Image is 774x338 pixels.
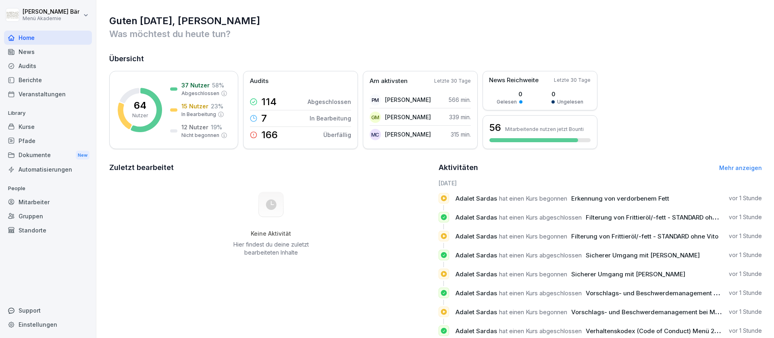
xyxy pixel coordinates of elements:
a: Audits [4,59,92,73]
p: vor 1 Stunde [729,194,762,202]
span: Adalet Sardas [456,214,497,221]
a: Pfade [4,134,92,148]
p: Menü Akademie [23,16,79,21]
p: Gelesen [497,98,517,106]
span: hat einen Kurs begonnen [499,270,567,278]
p: vor 1 Stunde [729,270,762,278]
a: Automatisierungen [4,162,92,176]
span: hat einen Kurs abgeschlossen [499,327,582,335]
div: MC [370,129,381,140]
div: Dokumente [4,148,92,163]
h2: Übersicht [109,53,762,64]
p: 0 [551,90,583,98]
p: Letzte 30 Tage [434,77,471,85]
p: Mitarbeitende nutzen jetzt Bounti [505,126,584,132]
span: Sicherer Umgang mit [PERSON_NAME] [586,251,700,259]
p: [PERSON_NAME] [385,95,431,104]
h3: 56 [489,121,501,135]
span: hat einen Kurs begonnen [499,308,567,316]
p: Abgeschlossen [181,90,219,97]
p: 58 % [212,81,224,89]
p: Nicht begonnen [181,132,219,139]
span: Adalet Sardas [456,327,497,335]
p: Am aktivsten [370,77,408,86]
p: Hier findest du deine zuletzt bearbeiteten Inhalte [230,241,312,257]
p: [PERSON_NAME] [385,130,431,139]
p: Überfällig [323,131,351,139]
a: Veranstaltungen [4,87,92,101]
p: vor 1 Stunde [729,232,762,240]
a: News [4,45,92,59]
p: Nutzer [132,112,148,119]
p: 339 min. [449,113,471,121]
p: Audits [250,77,268,86]
a: Home [4,31,92,45]
span: Vorschlags- und Beschwerdemanagement bei Menü 2000 [571,308,743,316]
p: Library [4,107,92,120]
span: hat einen Kurs abgeschlossen [499,251,582,259]
p: 166 [261,130,278,140]
span: Adalet Sardas [456,308,497,316]
p: News Reichweite [489,76,539,85]
div: Support [4,303,92,317]
a: Kurse [4,120,92,134]
span: Adalet Sardas [456,232,497,240]
p: In Bearbeitung [310,114,351,122]
span: hat einen Kurs begonnen [499,195,567,202]
span: Erkennung von verdorbenem Fett [571,195,669,202]
a: Mehr anzeigen [719,164,762,171]
p: Was möchtest du heute tun? [109,27,762,40]
div: PM [370,94,381,106]
p: vor 1 Stunde [729,327,762,335]
p: 23 % [211,102,223,110]
a: Gruppen [4,209,92,223]
p: vor 1 Stunde [729,251,762,259]
div: New [76,151,89,160]
div: Mitarbeiter [4,195,92,209]
span: Adalet Sardas [456,270,497,278]
a: Berichte [4,73,92,87]
div: Einstellungen [4,317,92,332]
h5: Keine Aktivität [230,230,312,237]
span: Vorschlags- und Beschwerdemanagement bei Menü 2000 [586,289,758,297]
span: Filterung von Frittieröl/-fett - STANDARD ohne Vito [586,214,733,221]
p: Letzte 30 Tage [554,77,591,84]
h2: Aktivitäten [439,162,478,173]
p: vor 1 Stunde [729,289,762,297]
p: 37 Nutzer [181,81,210,89]
p: vor 1 Stunde [729,308,762,316]
p: 64 [134,101,146,110]
p: 315 min. [451,130,471,139]
span: hat einen Kurs begonnen [499,232,567,240]
span: Filterung von Frittieröl/-fett - STANDARD ohne Vito [571,232,718,240]
p: Ungelesen [557,98,583,106]
p: Abgeschlossen [308,97,351,106]
p: 114 [261,97,277,107]
h2: Zuletzt bearbeitet [109,162,433,173]
p: In Bearbeitung [181,111,216,118]
p: [PERSON_NAME] Bär [23,8,79,15]
a: Standorte [4,223,92,237]
span: Sicherer Umgang mit [PERSON_NAME] [571,270,685,278]
p: 0 [497,90,522,98]
p: People [4,182,92,195]
p: 12 Nutzer [181,123,208,131]
p: 19 % [211,123,222,131]
p: 566 min. [449,95,471,104]
p: 7 [261,114,267,123]
p: [PERSON_NAME] [385,113,431,121]
span: hat einen Kurs abgeschlossen [499,214,582,221]
a: DokumenteNew [4,148,92,163]
h6: [DATE] [439,179,762,187]
span: Adalet Sardas [456,289,497,297]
